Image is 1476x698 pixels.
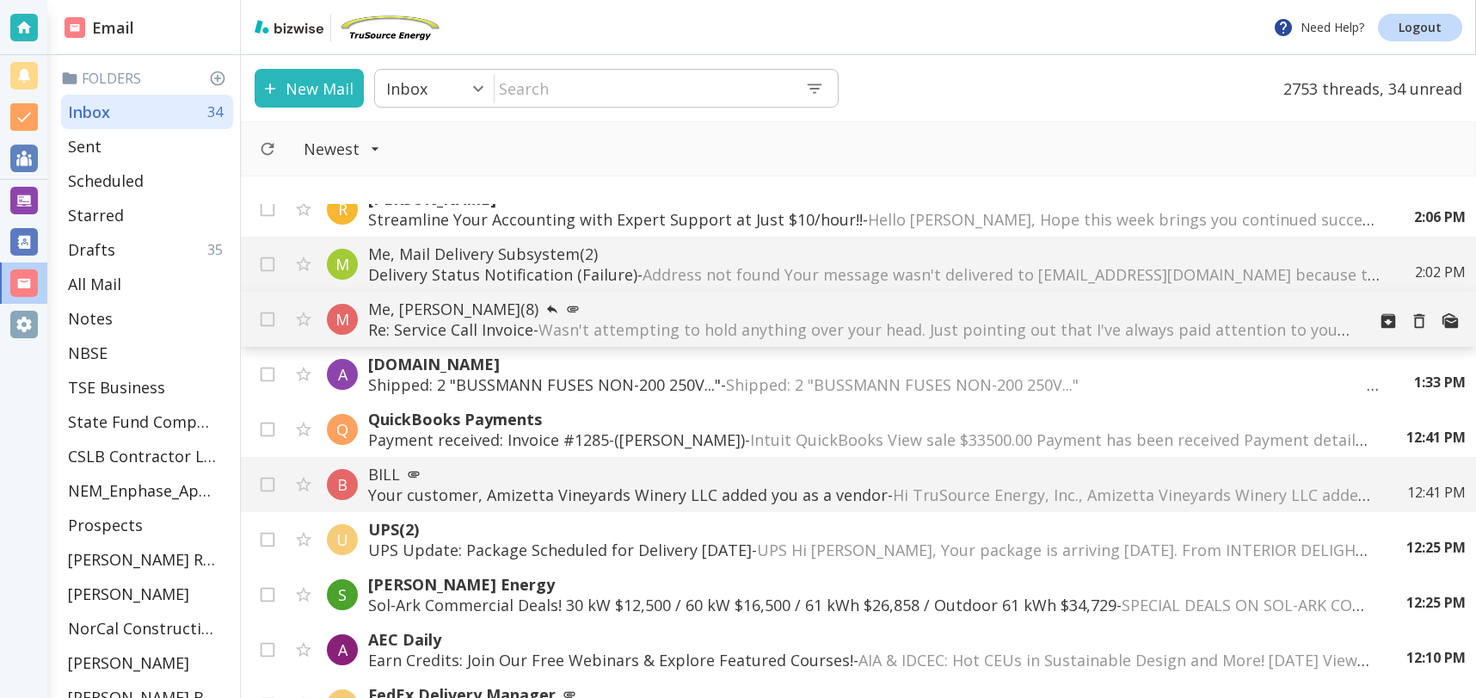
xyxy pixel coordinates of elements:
[368,519,1372,540] p: UPS (2)
[68,480,216,501] p: NEM_Enphase_Applications
[338,199,347,219] p: R
[65,16,134,40] h2: Email
[61,370,233,405] div: TSE Business
[368,354,1380,374] p: [DOMAIN_NAME]
[68,274,121,294] p: All Mail
[1406,648,1466,667] p: 12:10 PM
[368,299,1352,319] p: Me, [PERSON_NAME] (8)
[495,71,791,106] input: Search
[1399,22,1442,34] p: Logout
[61,198,233,232] div: Starred
[68,446,216,466] p: CSLB Contractor License
[255,69,364,108] button: New Mail
[1378,14,1462,41] a: Logout
[68,170,144,191] p: Scheduled
[368,485,1373,505] p: Your customer, Amizetta Vineyards Winery LLC added you as a vendor -
[368,595,1372,615] p: Sol-Ark Commercial Deals! 30 kW $12,500 / 60 kW $16,500 / 61 kWh $26,858 / Outdoor 61 kWh $34,729 -
[61,542,233,577] div: [PERSON_NAME] Residence
[61,336,233,370] div: NBSE
[1406,428,1466,447] p: 12:41 PM
[368,319,1352,340] p: Re: Service Call Invoice -
[61,473,233,508] div: NEM_Enphase_Applications
[1435,306,1466,337] button: Mark as Unread
[61,577,233,611] div: [PERSON_NAME]
[336,529,348,550] p: U
[65,17,85,38] img: DashboardSidebarEmail.svg
[68,343,108,363] p: NBSE
[61,301,233,336] div: Notes
[68,308,113,329] p: Notes
[1273,69,1462,108] p: 2753 threads, 34 unread
[68,515,143,535] p: Prospects
[338,14,441,41] img: TruSource Energy, Inc.
[252,133,283,164] button: Refresh
[68,239,115,260] p: Drafts
[338,639,347,660] p: A
[338,364,347,385] p: A
[368,629,1372,650] p: AEC Daily
[68,377,165,398] p: TSE Business
[61,611,233,645] div: NorCal Construction
[368,650,1372,670] p: Earn Credits: Join Our Free Webinars & Explore Featured Courses! -
[207,102,230,121] p: 34
[61,164,233,198] div: Scheduled
[61,405,233,439] div: State Fund Compensation
[386,78,427,99] p: Inbox
[335,254,349,275] p: M
[61,69,233,88] p: Folders
[368,209,1380,230] p: Streamline Your Accounting with Expert Support at Just $10/hour!! -
[335,309,349,330] p: M
[61,439,233,473] div: CSLB Contractor License
[61,95,233,129] div: Inbox34
[68,584,189,604] p: [PERSON_NAME]
[1414,373,1466,392] p: 1:33 PM
[1373,306,1404,337] button: Archive
[68,549,216,570] p: [PERSON_NAME] Residence
[337,474,347,495] p: B
[1414,207,1466,226] p: 2:06 PM
[61,508,233,542] div: Prospects
[61,129,233,164] div: Sent
[368,374,1380,395] p: Shipped: 2 "BUSSMANN FUSES NON-200 250V..." -
[61,232,233,267] div: Drafts35
[68,102,110,122] p: Inbox
[255,20,323,34] img: bizwise
[207,240,230,259] p: 35
[368,574,1372,595] p: [PERSON_NAME] Energy
[336,419,348,440] p: Q
[68,618,216,639] p: NorCal Construction
[726,374,1393,395] span: Shipped: 2 "BUSSMANN FUSES NON-200 250V..."͏ ‌ ͏ ‌ ͏ ‌ ͏ ‌ ͏ ‌ ͏ ‌ ͏ ‌ ͏ ‌ ͏ ‌ ͏ ‌ ͏ ‌ ͏ ‌ ͏ ‌ ͏ ...
[68,205,124,225] p: Starred
[1273,17,1364,38] p: Need Help?
[1406,593,1466,612] p: 12:25 PM
[286,130,397,168] button: Filter
[368,464,1373,485] p: BILL
[368,409,1372,429] p: QuickBooks Payments
[1406,538,1466,557] p: 12:25 PM
[368,429,1372,450] p: Payment received: Invoice #1285-([PERSON_NAME]) -
[368,264,1381,285] p: Delivery Status Notification (Failure) -
[68,411,216,432] p: State Fund Compensation
[68,652,189,673] p: [PERSON_NAME]
[1407,483,1466,502] p: 12:41 PM
[61,645,233,680] div: [PERSON_NAME]
[368,540,1372,560] p: UPS Update: Package Scheduled for Delivery [DATE] -
[1404,306,1435,337] button: Move to Trash
[368,244,1381,264] p: Me, Mail Delivery Subsystem (2)
[1415,263,1466,281] p: 2:02 PM
[338,584,347,605] p: S
[68,136,101,157] p: Sent
[61,267,233,301] div: All Mail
